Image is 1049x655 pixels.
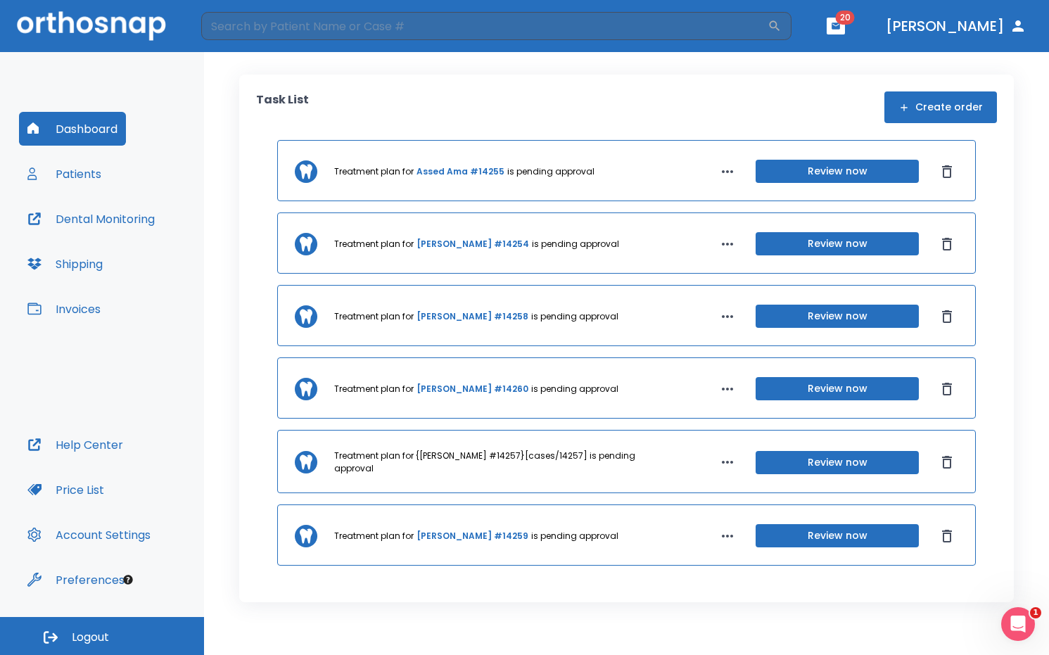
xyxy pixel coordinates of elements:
[334,310,414,323] p: Treatment plan for
[19,112,126,146] button: Dashboard
[417,310,528,323] a: [PERSON_NAME] #14258
[334,450,666,475] p: Treatment plan for {[PERSON_NAME] #14257}[cases/14257] is pending approval
[936,160,958,183] button: Dismiss
[72,630,109,645] span: Logout
[19,157,110,191] button: Patients
[756,377,919,400] button: Review now
[334,238,414,250] p: Treatment plan for
[936,233,958,255] button: Dismiss
[417,383,528,395] a: [PERSON_NAME] #14260
[122,573,134,586] div: Tooltip anchor
[836,11,855,25] span: 20
[936,525,958,547] button: Dismiss
[19,202,163,236] button: Dental Monitoring
[417,530,528,542] a: [PERSON_NAME] #14259
[884,91,997,123] button: Create order
[756,451,919,474] button: Review now
[417,238,529,250] a: [PERSON_NAME] #14254
[19,292,109,326] button: Invoices
[880,13,1032,39] button: [PERSON_NAME]
[19,428,132,462] button: Help Center
[334,165,414,178] p: Treatment plan for
[756,232,919,255] button: Review now
[19,473,113,507] button: Price List
[19,518,159,552] button: Account Settings
[936,451,958,473] button: Dismiss
[1030,607,1041,618] span: 1
[936,305,958,328] button: Dismiss
[19,563,133,597] button: Preferences
[936,378,958,400] button: Dismiss
[17,11,166,40] img: Orthosnap
[531,310,618,323] p: is pending approval
[531,383,618,395] p: is pending approval
[334,530,414,542] p: Treatment plan for
[756,160,919,183] button: Review now
[417,165,504,178] a: Assed Ama #14255
[756,305,919,328] button: Review now
[256,91,309,123] p: Task List
[334,383,414,395] p: Treatment plan for
[531,530,618,542] p: is pending approval
[201,12,768,40] input: Search by Patient Name or Case #
[507,165,595,178] p: is pending approval
[19,247,111,281] button: Shipping
[756,524,919,547] button: Review now
[1001,607,1035,641] iframe: Intercom live chat
[532,238,619,250] p: is pending approval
